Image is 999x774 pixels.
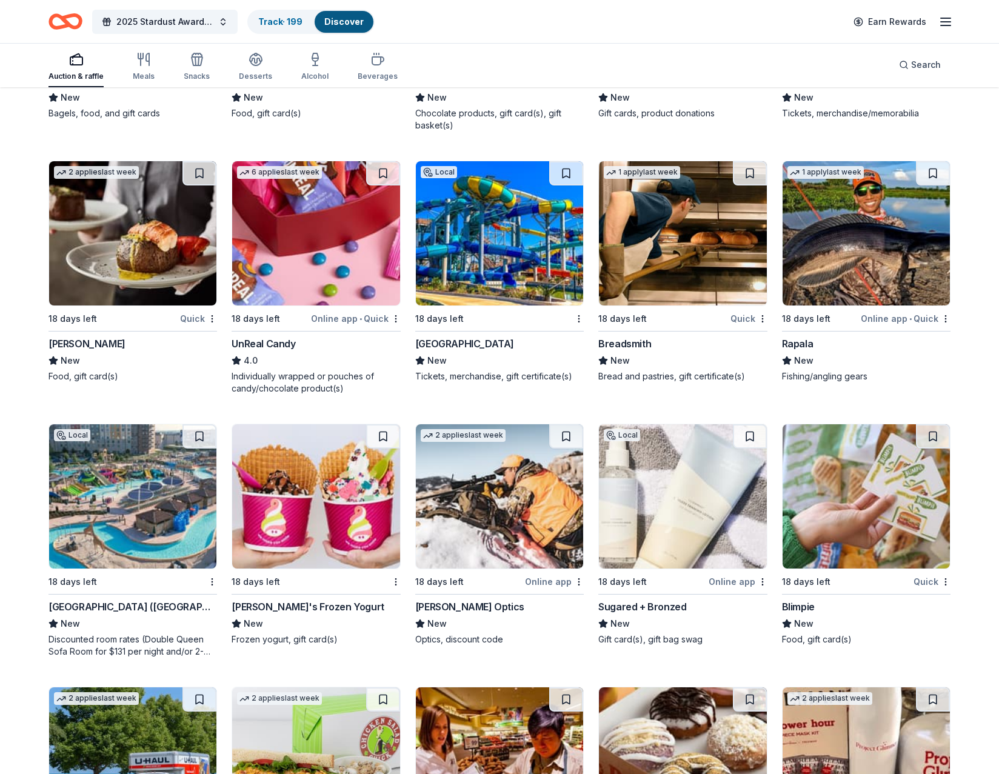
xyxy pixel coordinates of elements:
[599,424,766,569] img: Image for Sugared + Bronzed
[415,312,464,326] div: 18 days left
[730,311,767,326] div: Quick
[48,599,217,614] div: [GEOGRAPHIC_DATA] ([GEOGRAPHIC_DATA])
[49,424,216,569] img: Image for Kalahari Resorts (TX)
[244,616,263,631] span: New
[525,574,584,589] div: Online app
[232,161,399,305] img: Image for UnReal Candy
[415,599,524,614] div: [PERSON_NAME] Optics
[116,15,213,29] span: 2025 Stardust Awards & Gala
[415,424,584,646] a: Image for Burris Optics2 applieslast week18 days leftOnline app[PERSON_NAME] OpticsNewOptics, dis...
[787,166,864,179] div: 1 apply last week
[610,353,630,368] span: New
[415,370,584,382] div: Tickets, merchandise, gift certificate(s)
[610,616,630,631] span: New
[237,166,322,179] div: 6 applies last week
[415,336,514,351] div: [GEOGRAPHIC_DATA]
[598,312,647,326] div: 18 days left
[782,575,830,589] div: 18 days left
[244,90,263,105] span: New
[180,311,217,326] div: Quick
[232,107,400,119] div: Food, gift card(s)
[232,424,400,646] a: Image for Menchie's Frozen Yogurt18 days left[PERSON_NAME]'s Frozen YogurtNewFrozen yogurt, gift ...
[598,424,767,646] a: Image for Sugared + BronzedLocal18 days leftOnline appSugared + BronzedNewGift card(s), gift bag ...
[415,633,584,646] div: Optics, discount code
[783,161,950,305] img: Image for Rapala
[48,107,217,119] div: Bagels, food, and gift cards
[184,47,210,87] button: Snacks
[415,575,464,589] div: 18 days left
[421,166,457,178] div: Local
[909,314,912,324] span: •
[709,574,767,589] div: Online app
[49,161,216,305] img: Image for Fleming's
[48,161,217,382] a: Image for Fleming's2 applieslast week18 days leftQuick[PERSON_NAME]NewFood, gift card(s)
[427,90,447,105] span: New
[889,53,951,77] button: Search
[237,692,322,705] div: 2 applies last week
[782,599,815,614] div: Blimpie
[782,107,951,119] div: Tickets, merchandise/memorabilia
[610,90,630,105] span: New
[54,692,139,705] div: 2 applies last week
[782,370,951,382] div: Fishing/angling gears
[358,47,398,87] button: Beverages
[232,370,400,395] div: Individually wrapped or pouches of candy/chocolate product(s)
[48,424,217,658] a: Image for Kalahari Resorts (TX)Local18 days left[GEOGRAPHIC_DATA] ([GEOGRAPHIC_DATA])NewDiscounte...
[184,72,210,81] div: Snacks
[598,599,686,614] div: Sugared + Bronzed
[782,312,830,326] div: 18 days left
[232,336,295,351] div: UnReal Candy
[782,161,951,382] a: Image for Rapala1 applylast week18 days leftOnline app•QuickRapalaNewFishing/angling gears
[359,314,362,324] span: •
[846,11,934,33] a: Earn Rewards
[244,353,258,368] span: 4.0
[782,336,814,351] div: Rapala
[598,336,651,351] div: Breadsmith
[794,90,814,105] span: New
[232,599,384,614] div: [PERSON_NAME]'s Frozen Yogurt
[61,353,80,368] span: New
[783,424,950,569] img: Image for Blimpie
[48,633,217,658] div: Discounted room rates (Double Queen Sofa Room for $131 per night and/or 2-bedroom 2-bathroom Livi...
[427,353,447,368] span: New
[232,633,400,646] div: Frozen yogurt, gift card(s)
[61,616,80,631] span: New
[48,575,97,589] div: 18 days left
[61,90,80,105] span: New
[598,370,767,382] div: Bread and pastries, gift certificate(s)
[794,616,814,631] span: New
[48,370,217,382] div: Food, gift card(s)
[324,16,364,27] a: Discover
[427,616,447,631] span: New
[604,166,680,179] div: 1 apply last week
[416,161,583,305] img: Image for Splashway Waterpark & Campground
[911,58,941,72] span: Search
[54,429,90,441] div: Local
[598,633,767,646] div: Gift card(s), gift bag swag
[48,336,125,351] div: [PERSON_NAME]
[239,72,272,81] div: Desserts
[782,424,951,646] a: Image for Blimpie18 days leftQuickBlimpieNewFood, gift card(s)
[598,107,767,119] div: Gift cards, product donations
[794,353,814,368] span: New
[133,47,155,87] button: Meals
[48,312,97,326] div: 18 days left
[358,72,398,81] div: Beverages
[92,10,238,34] button: 2025 Stardust Awards & Gala
[301,47,329,87] button: Alcohol
[416,424,583,569] img: Image for Burris Optics
[421,429,506,442] div: 2 applies last week
[232,424,399,569] img: Image for Menchie's Frozen Yogurt
[782,633,951,646] div: Food, gift card(s)
[598,575,647,589] div: 18 days left
[415,107,584,132] div: Chocolate products, gift card(s), gift basket(s)
[604,429,640,441] div: Local
[914,574,951,589] div: Quick
[232,575,280,589] div: 18 days left
[239,47,272,87] button: Desserts
[48,72,104,81] div: Auction & raffle
[415,161,584,382] a: Image for Splashway Waterpark & CampgroundLocal18 days left[GEOGRAPHIC_DATA]NewTickets, merchandi...
[598,161,767,382] a: Image for Breadsmith1 applylast week18 days leftQuickBreadsmithNewBread and pastries, gift certif...
[599,161,766,305] img: Image for Breadsmith
[301,72,329,81] div: Alcohol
